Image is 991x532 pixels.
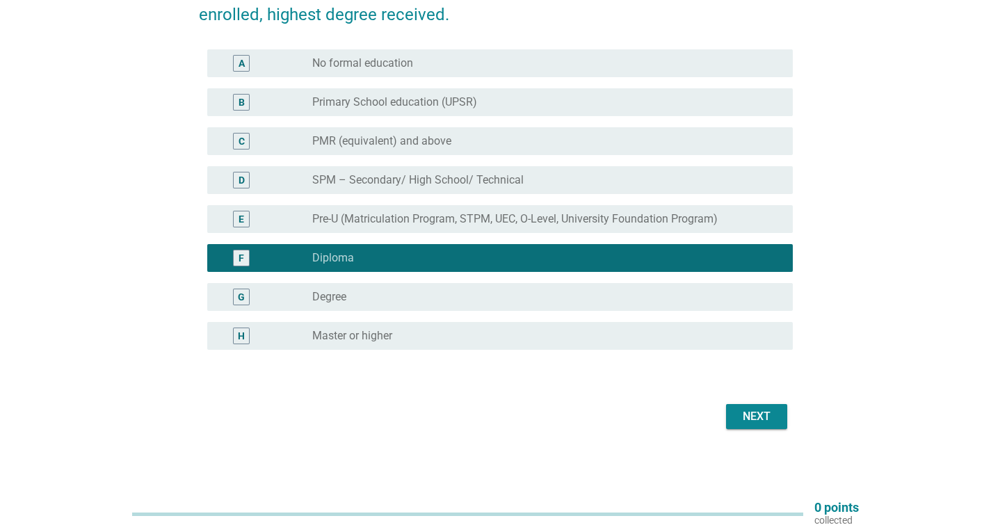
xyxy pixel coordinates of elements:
label: No formal education [312,56,413,70]
p: collected [814,514,859,526]
div: G [238,290,245,305]
div: Next [737,408,776,425]
div: D [239,173,245,188]
p: 0 points [814,501,859,514]
div: F [239,251,244,266]
label: SPM – Secondary/ High School/ Technical [312,173,524,187]
label: PMR (equivalent) and above [312,134,451,148]
div: E [239,212,244,227]
label: Pre-U (Matriculation Program, STPM, UEC, O-Level, University Foundation Program) [312,212,718,226]
label: Master or higher [312,329,392,343]
div: A [239,56,245,71]
button: Next [726,404,787,429]
div: B [239,95,245,110]
div: H [238,329,245,344]
label: Diploma [312,251,354,265]
label: Degree [312,290,346,304]
label: Primary School education (UPSR) [312,95,477,109]
div: C [239,134,245,149]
